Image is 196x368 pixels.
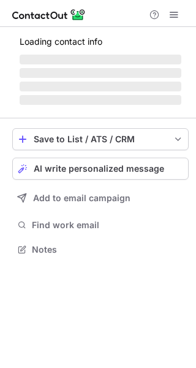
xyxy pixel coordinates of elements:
button: Add to email campaign [12,187,189,209]
span: ‌ [20,55,181,64]
button: Find work email [12,217,189,234]
span: AI write personalized message [34,164,164,174]
span: Add to email campaign [33,193,130,203]
div: Save to List / ATS / CRM [34,134,167,144]
span: ‌ [20,95,181,105]
span: Find work email [32,220,184,231]
p: Loading contact info [20,37,181,47]
button: AI write personalized message [12,158,189,180]
span: ‌ [20,82,181,91]
img: ContactOut v5.3.10 [12,7,86,22]
span: ‌ [20,68,181,78]
button: Notes [12,241,189,258]
span: Notes [32,244,184,255]
button: save-profile-one-click [12,128,189,150]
